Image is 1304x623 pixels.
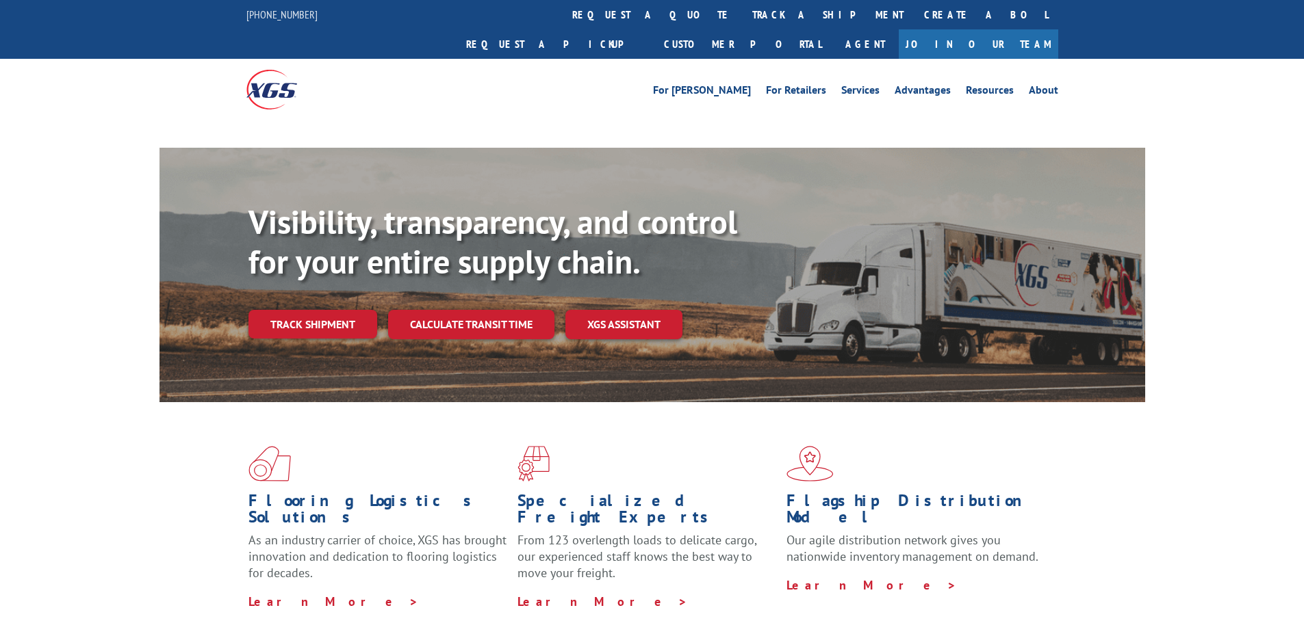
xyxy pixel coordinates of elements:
[841,85,880,100] a: Services
[787,492,1045,532] h1: Flagship Distribution Model
[832,29,899,59] a: Agent
[899,29,1058,59] a: Join Our Team
[248,492,507,532] h1: Flooring Logistics Solutions
[246,8,318,21] a: [PHONE_NUMBER]
[787,532,1038,564] span: Our agile distribution network gives you nationwide inventory management on demand.
[248,310,377,339] a: Track shipment
[248,532,507,581] span: As an industry carrier of choice, XGS has brought innovation and dedication to flooring logistics...
[654,29,832,59] a: Customer Portal
[966,85,1014,100] a: Resources
[517,532,776,593] p: From 123 overlength loads to delicate cargo, our experienced staff knows the best way to move you...
[248,200,737,282] b: Visibility, transparency, and control for your entire supply chain.
[895,85,951,100] a: Advantages
[766,85,826,100] a: For Retailers
[565,310,682,339] a: XGS ASSISTANT
[517,446,550,481] img: xgs-icon-focused-on-flooring-red
[456,29,654,59] a: Request a pickup
[388,310,554,339] a: Calculate transit time
[653,85,751,100] a: For [PERSON_NAME]
[517,492,776,532] h1: Specialized Freight Experts
[1029,85,1058,100] a: About
[787,446,834,481] img: xgs-icon-flagship-distribution-model-red
[787,577,957,593] a: Learn More >
[248,594,419,609] a: Learn More >
[248,446,291,481] img: xgs-icon-total-supply-chain-intelligence-red
[517,594,688,609] a: Learn More >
